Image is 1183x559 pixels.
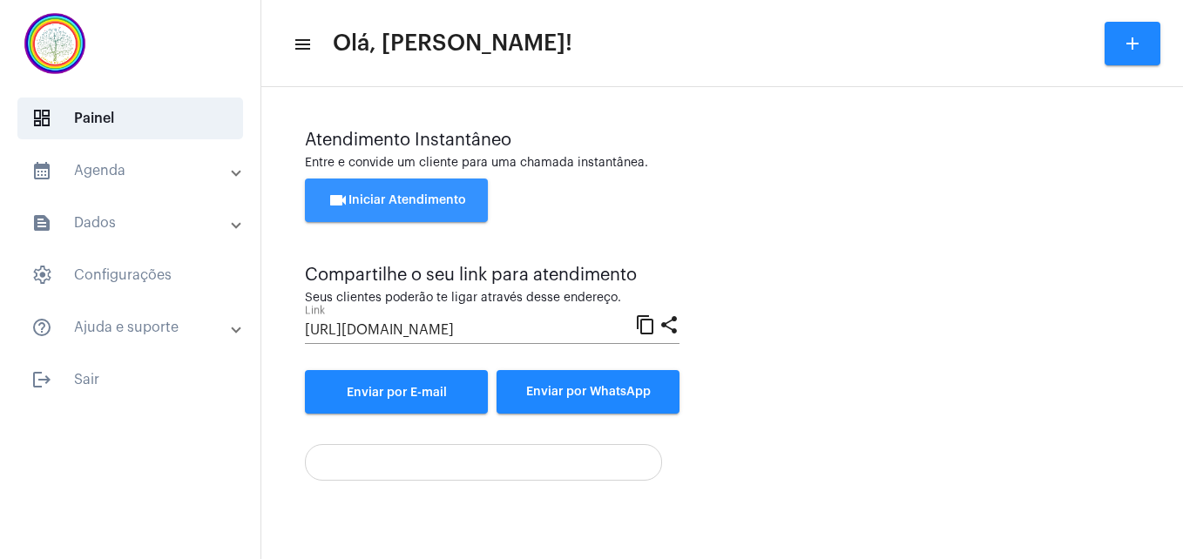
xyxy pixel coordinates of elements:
[305,157,1139,170] div: Entre e convide um cliente para uma chamada instantânea.
[328,190,348,211] mat-icon: videocam
[14,9,96,78] img: c337f8d0-2252-6d55-8527-ab50248c0d14.png
[31,317,233,338] mat-panel-title: Ajuda e suporte
[305,292,679,305] div: Seus clientes poderão te ligar através desse endereço.
[31,160,233,181] mat-panel-title: Agenda
[31,212,233,233] mat-panel-title: Dados
[635,313,656,334] mat-icon: content_copy
[497,370,679,414] button: Enviar por WhatsApp
[17,254,243,296] span: Configurações
[31,108,52,129] span: sidenav icon
[10,202,260,244] mat-expansion-panel-header: sidenav iconDados
[347,387,447,399] span: Enviar por E-mail
[1122,33,1143,54] mat-icon: add
[17,98,243,139] span: Painel
[31,317,52,338] mat-icon: sidenav icon
[31,369,52,390] mat-icon: sidenav icon
[305,131,1139,150] div: Atendimento Instantâneo
[526,386,651,398] span: Enviar por WhatsApp
[10,150,260,192] mat-expansion-panel-header: sidenav iconAgenda
[10,306,260,348] mat-expansion-panel-header: sidenav iconAjuda e suporte
[328,194,466,206] span: Iniciar Atendimento
[659,313,679,334] mat-icon: share
[333,30,572,57] span: Olá, [PERSON_NAME]!
[305,266,679,285] div: Compartilhe o seu link para atendimento
[305,370,488,414] a: Enviar por E-mail
[17,359,243,401] span: Sair
[305,178,488,222] button: Iniciar Atendimento
[31,160,52,181] mat-icon: sidenav icon
[293,34,310,55] mat-icon: sidenav icon
[31,265,52,286] span: sidenav icon
[31,212,52,233] mat-icon: sidenav icon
